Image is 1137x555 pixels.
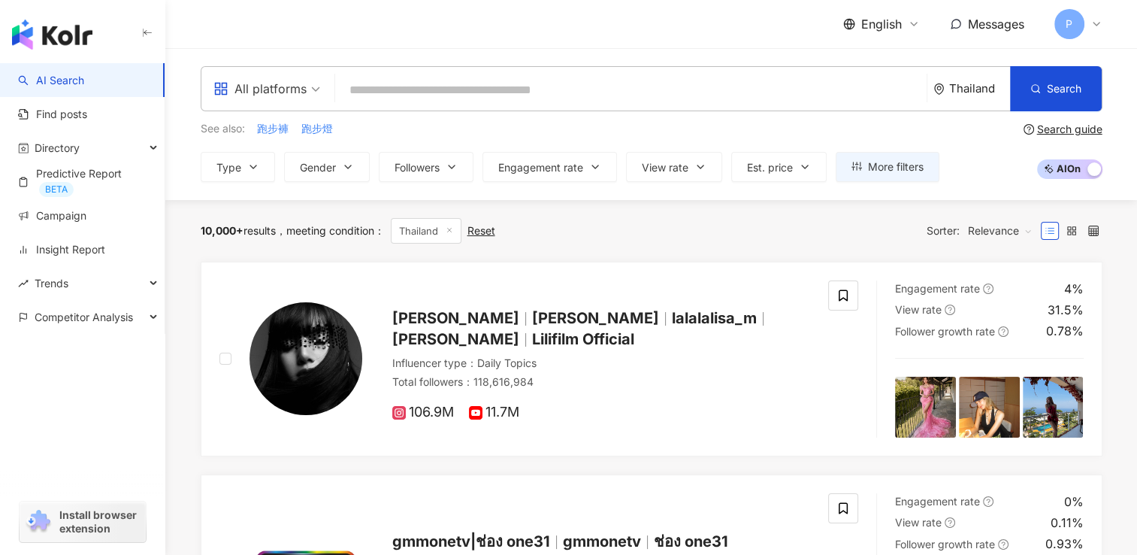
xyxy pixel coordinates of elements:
img: chrome extension [24,510,53,534]
a: Predictive ReportBETA [18,166,153,197]
span: Search [1047,83,1081,95]
span: P [1066,16,1072,32]
span: question-circle [998,326,1008,337]
div: 4% [1064,281,1084,297]
div: Thailand [949,82,1010,95]
span: [PERSON_NAME] [532,309,659,327]
button: Engagement rate [482,152,617,182]
span: Daily Topics [477,356,537,369]
span: View rate [895,303,942,316]
span: question-circle [998,539,1008,550]
span: View rate [895,516,942,529]
span: rise [18,278,29,289]
button: Gender [284,152,370,182]
img: post-image [959,377,1020,438]
button: More filters [836,152,939,182]
span: question-circle [983,496,993,507]
div: Sorter: [927,219,1041,243]
a: searchAI Search [18,73,84,88]
span: English [861,16,902,32]
span: Follower growth rate [895,325,995,338]
span: question-circle [983,284,993,294]
span: [PERSON_NAME] [392,330,519,348]
button: View rate [626,152,722,182]
span: Relevance [968,219,1033,243]
span: Competitor Analysis [35,300,133,334]
img: post-image [1023,377,1084,438]
span: Directory [35,131,80,165]
img: post-image [895,377,956,438]
span: question-circle [945,517,955,528]
span: meeting condition ： [276,224,385,237]
img: KOL Avatar [249,302,362,415]
div: Reset [467,225,495,237]
span: 跑步褲 [257,121,289,136]
span: More filters [868,161,924,173]
span: 10,000+ [201,224,243,237]
span: 106.9M [392,405,454,420]
span: Type [216,162,241,174]
button: 跑步褲 [256,120,289,137]
span: [PERSON_NAME] [392,309,519,327]
span: Lilifilm Official [532,330,634,348]
div: Influencer type ： [392,356,811,371]
span: question-circle [1024,124,1034,135]
img: logo [12,20,92,50]
a: Insight Report [18,242,105,257]
span: gmmonetv|ช่อง one31 [392,532,550,550]
span: appstore [213,81,228,96]
span: Install browser extension [59,508,141,535]
span: Engagement rate [498,162,583,174]
div: results [201,225,276,237]
button: 跑步燈 [301,120,334,137]
span: lalalalisa_m [672,309,757,327]
div: 0.11% [1051,514,1084,531]
button: Search [1010,66,1102,111]
div: Total followers ： 118,616,984 [392,375,811,390]
span: question-circle [945,305,955,315]
a: Find posts [18,107,87,122]
span: Est. price [747,162,793,174]
span: Messages [968,17,1024,32]
span: Thailand [391,218,461,244]
div: 31.5% [1048,302,1084,318]
button: Type [201,152,275,182]
div: All platforms [213,77,307,101]
span: Engagement rate [895,282,980,295]
div: 0.93% [1045,535,1084,552]
div: 0.78% [1046,323,1084,339]
a: Campaign [18,208,86,223]
div: 0% [1064,493,1084,510]
span: Gender [300,162,336,174]
span: 11.7M [469,405,519,420]
span: Follower growth rate [895,538,995,550]
a: KOL Avatar[PERSON_NAME][PERSON_NAME]lalalalisa_m[PERSON_NAME]Lilifilm OfficialInfluencer type：Dai... [201,262,1102,456]
button: Est. price [731,152,827,182]
span: ช่อง one31 [654,532,728,550]
span: environment [933,83,945,95]
a: chrome extensionInstall browser extension [20,502,146,542]
span: View rate [642,162,688,174]
span: 跑步燈 [301,121,333,136]
span: Trends [35,266,68,300]
span: Followers [395,162,440,174]
span: gmmonetv [563,532,641,550]
span: Engagement rate [895,495,980,508]
button: Followers [379,152,473,182]
div: Search guide [1037,123,1102,135]
span: See also: [201,121,245,136]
